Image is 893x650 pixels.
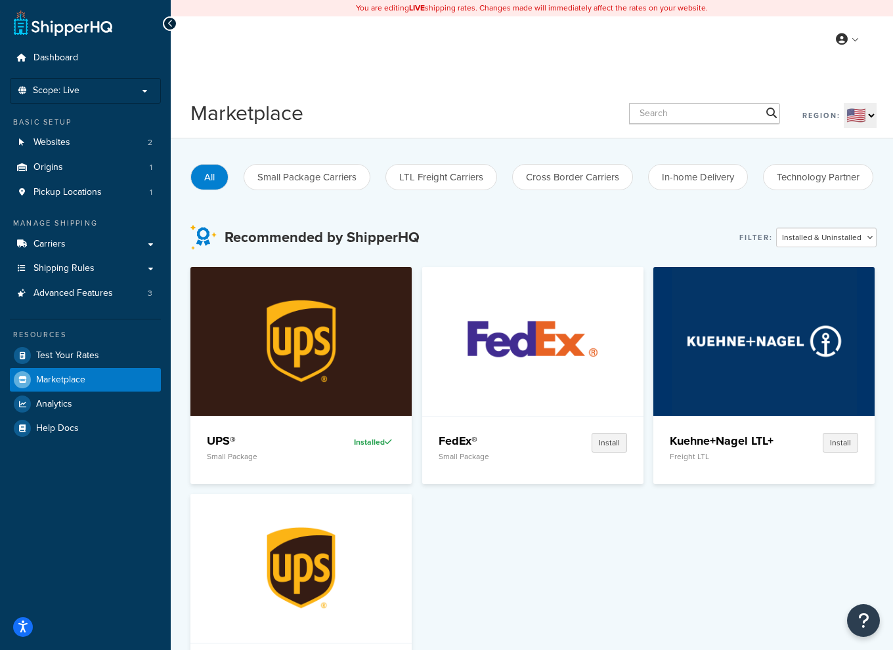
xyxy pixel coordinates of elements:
p: Small Package [207,452,311,461]
button: All [190,164,229,190]
h3: Recommended by ShipperHQ [225,230,420,245]
a: Carriers [10,232,161,256]
p: Freight LTL [670,452,774,461]
a: Analytics [10,392,161,416]
div: Basic Setup [10,117,161,128]
img: UPS My Choice® [208,494,394,642]
li: Origins [10,155,161,180]
div: Resources [10,329,161,340]
button: Small Package Carriers [244,164,370,190]
div: Manage Shipping [10,218,161,229]
input: Search [629,103,780,124]
img: FedEx® [440,267,626,415]
span: Advanced Features [33,288,113,299]
a: Kuehne+Nagel LTL+Kuehne+Nagel LTL+Freight LTLInstall [653,267,875,484]
a: Dashboard [10,46,161,70]
p: Small Package [439,452,543,461]
h1: Marketplace [190,98,303,128]
li: Pickup Locations [10,180,161,205]
li: Websites [10,131,161,155]
a: Pickup Locations1 [10,180,161,205]
a: Test Your Rates [10,344,161,367]
span: Test Your Rates [36,350,99,361]
a: UPS®UPS®Small PackageInstalled [190,267,412,484]
a: Marketplace [10,368,161,392]
a: Websites2 [10,131,161,155]
span: Shipping Rules [33,263,95,274]
span: Origins [33,162,63,173]
b: LIVE [409,2,425,14]
div: Installed [321,433,395,451]
button: Cross Border Carriers [512,164,633,190]
h4: UPS® [207,433,311,449]
a: Shipping Rules [10,256,161,281]
li: Advanced Features [10,281,161,306]
h4: Kuehne+Nagel LTL+ [670,433,774,449]
span: Scope: Live [33,85,79,96]
button: Install [592,433,627,453]
span: Websites [33,137,70,148]
button: Install [823,433,858,453]
h4: FedEx® [439,433,543,449]
label: Filter: [739,228,773,247]
span: Help Docs [36,423,79,434]
span: 3 [148,288,152,299]
span: Pickup Locations [33,187,102,198]
a: Advanced Features3 [10,281,161,306]
span: 1 [150,187,152,198]
button: In-home Delivery [648,164,748,190]
span: 1 [150,162,152,173]
span: Marketplace [36,375,85,386]
button: LTL Freight Carriers [385,164,497,190]
button: Open Resource Center [847,604,880,637]
img: Kuehne+Nagel LTL+ [672,267,858,415]
img: UPS® [208,267,394,415]
a: Origins1 [10,155,161,180]
a: Help Docs [10,416,161,440]
button: Technology Partner [763,164,873,190]
span: Analytics [36,399,72,410]
span: 2 [148,137,152,148]
span: Carriers [33,239,66,250]
a: FedEx®FedEx®Small PackageInstall [422,267,643,484]
label: Region: [802,106,840,125]
span: Dashboard [33,52,78,64]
